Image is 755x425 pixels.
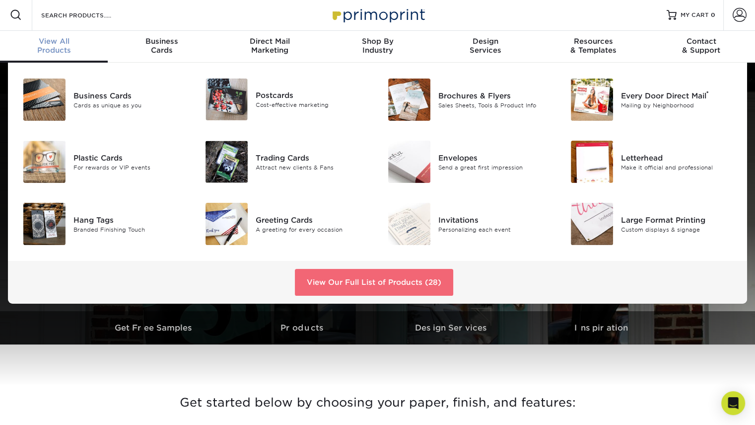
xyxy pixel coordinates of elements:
[388,141,430,183] img: Envelopes
[567,199,735,249] a: Large Format Printing Large Format Printing Custom displays & signage
[108,37,215,46] span: Business
[216,31,324,63] a: Direct MailMarketing
[73,214,188,225] div: Hang Tags
[571,141,613,183] img: Letterhead
[23,203,66,245] img: Hang Tags
[23,79,66,121] img: Business Cards
[203,137,370,187] a: Trading Cards Trading Cards Attract new clients & Fans
[647,37,755,55] div: & Support
[438,214,552,225] div: Invitations
[711,11,715,18] span: 0
[108,31,215,63] a: BusinessCards
[256,163,370,171] div: Attract new clients & Fans
[206,79,248,120] img: Postcards
[324,37,431,55] div: Industry
[388,79,430,121] img: Brochures & Flyers
[203,75,370,124] a: Postcards Postcards Cost-effective marketing
[385,199,553,249] a: Invitations Invitations Personalizing each event
[216,37,324,46] span: Direct Mail
[571,203,613,245] img: Large Format Printing
[431,37,539,55] div: Services
[73,101,188,109] div: Cards as unique as you
[431,31,539,63] a: DesignServices
[431,37,539,46] span: Design
[206,141,248,183] img: Trading Cards
[621,90,735,101] div: Every Door Direct Mail
[571,79,613,121] img: Every Door Direct Mail
[324,31,431,63] a: Shop ByIndustry
[706,90,709,97] sup: ®
[256,214,370,225] div: Greeting Cards
[385,75,553,125] a: Brochures & Flyers Brochures & Flyers Sales Sheets, Tools & Product Info
[206,203,248,245] img: Greeting Cards
[23,141,66,183] img: Plastic Cards
[40,9,137,21] input: SEARCH PRODUCTS.....
[216,37,324,55] div: Marketing
[721,391,745,415] div: Open Intercom Messenger
[295,269,453,296] a: View Our Full List of Products (28)
[621,163,735,171] div: Make it official and professional
[681,11,709,19] span: MY CART
[621,225,735,234] div: Custom displays & signage
[647,31,755,63] a: Contact& Support
[385,137,553,187] a: Envelopes Envelopes Send a great first impression
[256,152,370,163] div: Trading Cards
[388,203,430,245] img: Invitations
[438,90,552,101] div: Brochures & Flyers
[647,37,755,46] span: Contact
[621,214,735,225] div: Large Format Printing
[324,37,431,46] span: Shop By
[256,90,370,101] div: Postcards
[203,199,370,249] a: Greeting Cards Greeting Cards A greeting for every occasion
[438,101,552,109] div: Sales Sheets, Tools & Product Info
[73,90,188,101] div: Business Cards
[20,199,188,249] a: Hang Tags Hang Tags Branded Finishing Touch
[328,4,427,25] img: Primoprint
[73,163,188,171] div: For rewards or VIP events
[539,37,647,55] div: & Templates
[20,137,188,187] a: Plastic Cards Plastic Cards For rewards or VIP events
[438,152,552,163] div: Envelopes
[438,163,552,171] div: Send a great first impression
[256,225,370,234] div: A greeting for every occasion
[621,152,735,163] div: Letterhead
[539,31,647,63] a: Resources& Templates
[438,225,552,234] div: Personalizing each event
[73,225,188,234] div: Branded Finishing Touch
[87,380,668,425] h3: Get started below by choosing your paper, finish, and features:
[73,152,188,163] div: Plastic Cards
[567,75,735,125] a: Every Door Direct Mail Every Door Direct Mail® Mailing by Neighborhood
[256,101,370,109] div: Cost-effective marketing
[567,137,735,187] a: Letterhead Letterhead Make it official and professional
[621,101,735,109] div: Mailing by Neighborhood
[20,75,188,125] a: Business Cards Business Cards Cards as unique as you
[108,37,215,55] div: Cards
[539,37,647,46] span: Resources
